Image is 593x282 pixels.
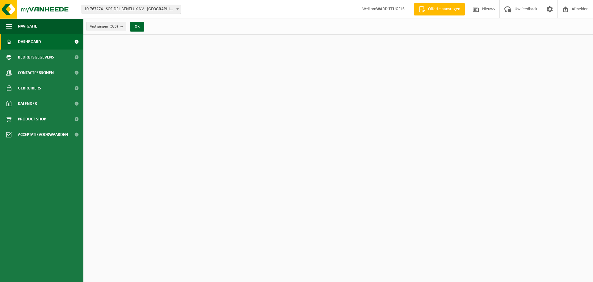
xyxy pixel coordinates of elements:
span: Navigatie [18,19,37,34]
button: OK [130,22,144,32]
span: Dashboard [18,34,41,50]
strong: WARD TEUGELS [376,7,405,11]
span: 10-767274 - SOFIDEL BENELUX NV - DUFFEL [82,5,181,14]
count: (3/3) [110,24,118,28]
span: Gebruikers [18,80,41,96]
span: Bedrijfsgegevens [18,50,54,65]
span: Contactpersonen [18,65,54,80]
span: Kalender [18,96,37,111]
span: Vestigingen [90,22,118,31]
span: Acceptatievoorwaarden [18,127,68,142]
button: Vestigingen(3/3) [86,22,126,31]
a: Offerte aanvragen [414,3,465,15]
span: Offerte aanvragen [427,6,462,12]
span: Product Shop [18,111,46,127]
